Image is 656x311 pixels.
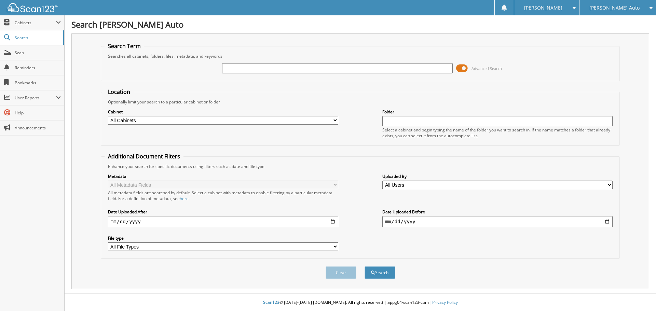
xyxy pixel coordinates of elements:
div: Enhance your search for specific documents using filters such as date and file type. [105,164,616,169]
label: Cabinet [108,109,338,115]
label: Date Uploaded After [108,209,338,215]
legend: Additional Document Filters [105,153,183,160]
label: File type [108,235,338,241]
a: Privacy Policy [432,299,458,305]
a: here [180,196,189,201]
legend: Search Term [105,42,144,50]
h1: Search [PERSON_NAME] Auto [71,19,649,30]
label: Uploaded By [382,173,613,179]
span: Announcements [15,125,61,131]
input: start [108,216,338,227]
span: [PERSON_NAME] Auto [589,6,640,10]
div: Searches all cabinets, folders, files, metadata, and keywords [105,53,616,59]
span: Scan123 [263,299,279,305]
div: Select a cabinet and begin typing the name of the folder you want to search in. If the name match... [382,127,613,139]
button: Search [365,266,395,279]
legend: Location [105,88,134,96]
span: Reminders [15,65,61,71]
div: All metadata fields are searched by default. Select a cabinet with metadata to enable filtering b... [108,190,338,201]
span: Scan [15,50,61,56]
span: [PERSON_NAME] [524,6,562,10]
button: Clear [326,266,356,279]
label: Metadata [108,173,338,179]
span: Cabinets [15,20,56,26]
span: Bookmarks [15,80,61,86]
span: User Reports [15,95,56,101]
label: Date Uploaded Before [382,209,613,215]
div: Optionally limit your search to a particular cabinet or folder [105,99,616,105]
input: end [382,216,613,227]
img: scan123-logo-white.svg [7,3,58,12]
div: © [DATE]-[DATE] [DOMAIN_NAME]. All rights reserved | appg04-scan123-com | [65,294,656,311]
span: Search [15,35,60,41]
label: Folder [382,109,613,115]
span: Help [15,110,61,116]
span: Advanced Search [471,66,502,71]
